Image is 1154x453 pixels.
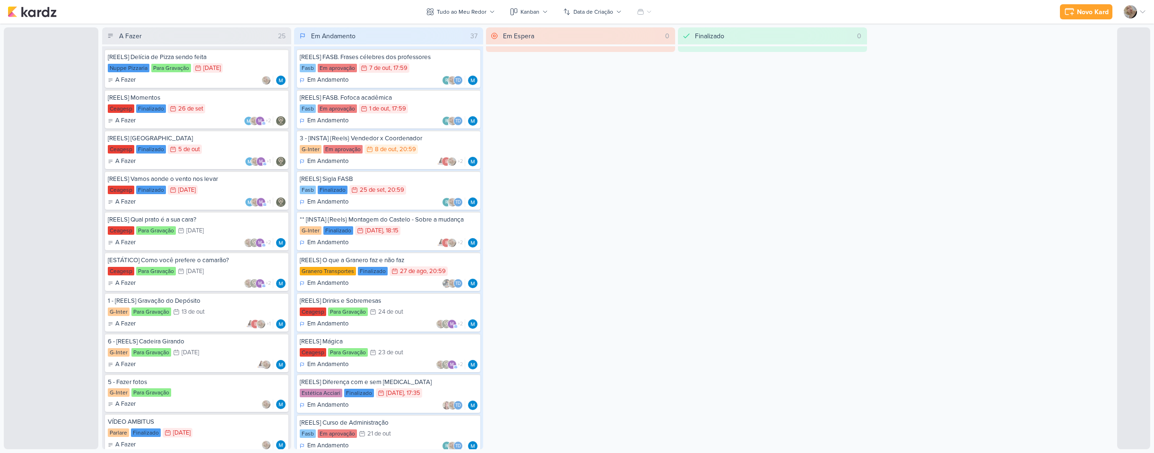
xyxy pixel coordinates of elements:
div: Para Gravação [328,348,368,357]
div: , 17:59 [389,106,406,112]
div: Ceagesp [108,186,134,194]
p: Td [455,444,461,449]
div: A Fazer [108,197,136,207]
div: Finalizado [358,267,388,275]
img: Sarah Violante [447,238,457,248]
div: [DATE] [386,390,404,396]
div: Granero Transportes [300,267,356,275]
div: G-Inter [108,308,130,316]
div: A Fazer [108,400,136,409]
div: Responsável: MARIANA MIRANDA [276,319,286,329]
div: [REELS] O que a Granero faz e não faz [300,256,477,265]
div: Em aprovação [318,64,357,72]
img: Sarah Violante [250,116,259,126]
div: emersongranero@ginter.com.br [442,157,451,166]
div: Responsável: MARIANA MIRANDA [468,441,477,451]
div: [REELS] Drinks e Sobremesas [300,297,477,305]
img: MARIANA MIRANDA [276,440,286,450]
div: [REELS] Mágica [300,337,477,346]
div: Para Gravação [131,348,171,357]
div: A Fazer [108,76,136,85]
p: m [258,241,262,246]
img: Sarah Violante [1124,5,1137,18]
div: Colaboradores: Amannda Primo, emersongranero@ginter.com.br, Sarah Violante, Thais de carvalho, ma... [436,157,465,166]
div: 37 [467,31,481,41]
img: MARIANA MIRANDA [468,197,477,207]
p: Em Andamento [307,197,348,207]
div: Responsável: MARIANA MIRANDA [468,238,477,248]
div: 13 de out [182,309,205,315]
img: MARIANA MIRANDA [468,401,477,410]
div: Ceagesp [108,104,134,113]
div: 27 de ago [400,268,426,274]
div: Ceagesp [300,308,326,316]
p: Td [455,282,461,286]
div: Parlare [108,428,129,437]
p: Td [455,119,461,124]
div: mlegnaioli@gmail.com [255,116,265,126]
div: [DATE] [203,65,221,71]
img: MARIANA MIRANDA [468,116,477,126]
div: Thais de carvalho [453,76,463,85]
img: MARIANA MIRANDA [276,76,286,85]
div: Responsável: MARIANA MIRANDA [468,197,477,207]
div: Colaboradores: Amannda Primo, emersongranero@ginter.com.br, Sarah Violante, Thais de carvalho, ma... [436,238,465,248]
img: MARIANA MIRANDA [244,116,253,126]
img: Sarah Violante [448,76,457,85]
div: Thais de carvalho [453,441,463,451]
span: +1 [266,320,271,328]
p: m [259,200,263,205]
span: +2 [457,320,463,328]
img: MARIANA MIRANDA [468,157,477,166]
div: Colaboradores: Sarah Violante [261,440,273,450]
div: mlegnaioli@gmail.com [447,319,457,329]
div: Finalizado [131,428,161,437]
img: MARIANA MIRANDA [276,238,286,248]
div: VÍDEO AMBITUS [108,418,286,426]
span: +2 [265,239,271,247]
span: +1 [266,198,271,206]
img: Amannda Primo [256,360,265,369]
div: mlegnaioli@gmail.com [255,238,265,248]
div: A Fazer [108,360,136,369]
div: emersongranero@ginter.com.br [251,319,260,329]
img: Leviê Agência de Marketing Digital [442,319,451,329]
div: Colaboradores: Tatiane Acciari, Sarah Violante, Thais de carvalho [442,401,465,410]
div: , 17:59 [390,65,408,71]
p: e [445,241,448,246]
div: Colaboradores: Sarah Violante [261,76,273,85]
div: Responsável: MARIANA MIRANDA [276,440,286,450]
div: Fasb [300,64,316,72]
div: Finalizado [136,104,166,113]
div: Nuppe Pizzaria [108,64,149,72]
img: Sarah Violante [447,157,457,166]
img: MARIANA MIRANDA [468,279,477,288]
div: 5 de out [178,146,200,153]
div: , 17:35 [404,390,420,396]
div: Responsável: MARIANA MIRANDA [468,116,477,126]
div: Finalizado [323,226,353,235]
div: Em aprovação [318,104,357,113]
div: [REELS] FASB. Fofoca acadêmica [300,94,477,102]
p: Em Andamento [307,401,348,410]
div: Responsável: MARIANA MIRANDA [276,238,286,248]
div: , 20:59 [426,268,446,274]
div: 5 - Fazer fotos [108,378,286,386]
p: r [445,200,448,205]
p: r [445,78,448,83]
div: mlegnaioli@gmail.com [256,197,266,207]
img: Sarah Violante [251,157,260,166]
div: A Fazer [108,440,136,450]
p: A Fazer [115,238,136,248]
div: [ESTÁTICO] Como você prefere o camarão? [108,256,286,265]
div: Finalizado [344,389,374,397]
div: [DATE] [365,228,383,234]
div: Responsável: MARIANA MIRANDA [276,76,286,85]
div: [REELS] Qual prato é a sua cara? [108,215,286,224]
img: Sarah Violante [448,441,457,451]
div: G-Inter [108,388,130,397]
div: 1 de out [369,106,389,112]
div: Em Andamento [300,441,348,451]
span: +2 [457,239,463,247]
p: m [258,282,262,286]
